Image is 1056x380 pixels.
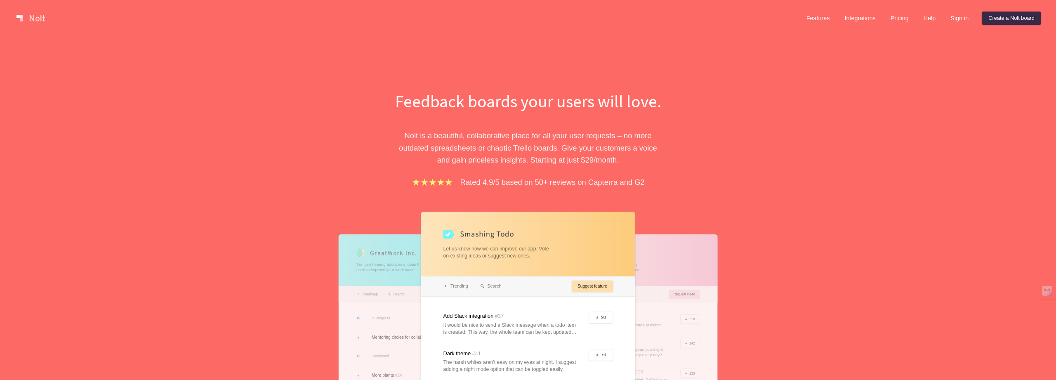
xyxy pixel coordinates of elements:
a: Pricing [884,12,915,25]
a: Create a Nolt board [982,12,1041,25]
a: Features [800,12,837,25]
p: Nolt is a beautiful, collaborative place for all your user requests – no more outdated spreadshee... [386,130,670,166]
img: stars.b067e34983.png [411,177,453,187]
a: Help [917,12,943,25]
p: Rated 4.9/5 based on 50+ reviews on Capterra and G2 [460,176,645,188]
a: Integrations [838,12,882,25]
h1: Feedback boards your users will love. [386,89,670,113]
a: Sign in [944,12,975,25]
